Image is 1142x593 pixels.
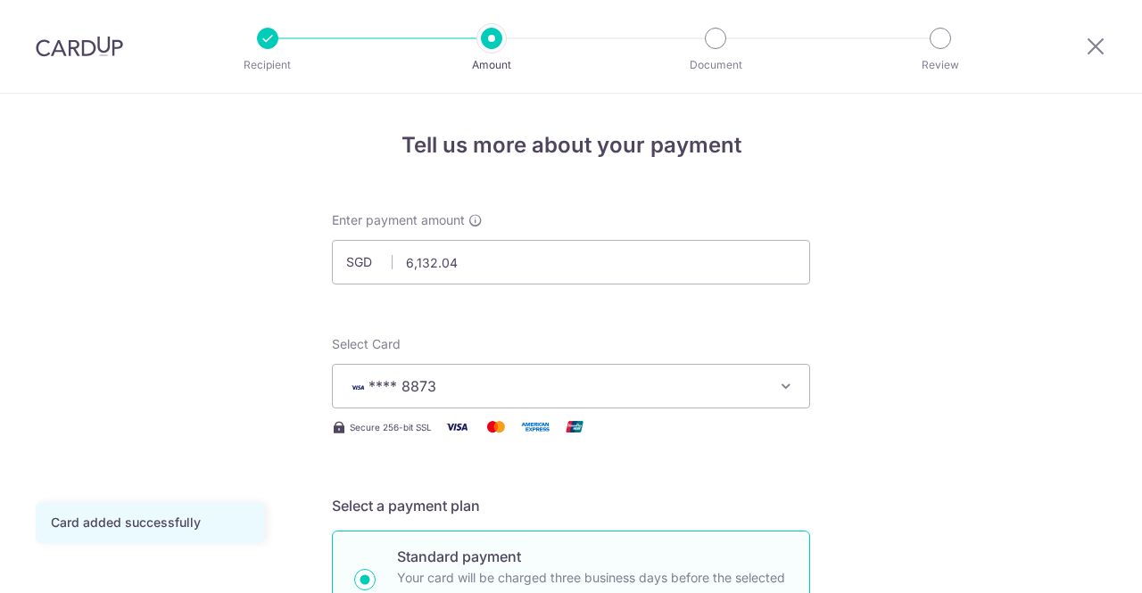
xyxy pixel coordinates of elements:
div: Card added successfully [51,514,249,531]
img: Mastercard [478,416,514,438]
input: 0.00 [332,240,810,284]
span: translation missing: en.payables.payment_networks.credit_card.summary.labels.select_card [332,336,401,351]
img: VISA [347,381,368,393]
span: Secure 256-bit SSL [350,420,432,434]
img: CardUp [36,36,123,57]
span: Enter payment amount [332,211,465,229]
span: SGD [346,253,393,271]
p: Document [650,56,782,74]
img: American Express [517,416,553,438]
p: Amount [426,56,558,74]
h5: Select a payment plan [332,495,810,516]
p: Review [874,56,1006,74]
img: Visa [439,416,475,438]
h4: Tell us more about your payment [332,129,810,161]
p: Recipient [202,56,334,74]
img: Union Pay [557,416,592,438]
p: Standard payment [397,546,788,567]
